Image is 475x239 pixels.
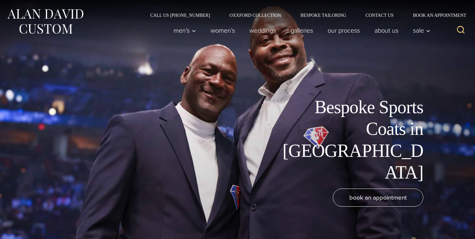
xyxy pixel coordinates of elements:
span: Men’s [174,27,196,34]
span: Sale [413,27,430,34]
img: Alan David Custom [6,7,84,36]
a: Book an Appointment [403,13,469,17]
span: book an appointment [349,193,407,202]
nav: Primary Navigation [166,24,434,37]
a: Our Process [321,24,367,37]
a: weddings [242,24,283,37]
a: About Us [367,24,406,37]
a: book an appointment [333,189,423,207]
button: View Search Form [453,23,469,38]
a: Contact Us [356,13,403,17]
h1: Bespoke Sports Coats in [GEOGRAPHIC_DATA] [278,96,423,183]
a: Galleries [283,24,321,37]
nav: Secondary Navigation [141,13,469,17]
a: Oxxford Collection [220,13,291,17]
a: Call Us [PHONE_NUMBER] [141,13,220,17]
a: Bespoke Tailoring [291,13,356,17]
a: Women’s [204,24,242,37]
